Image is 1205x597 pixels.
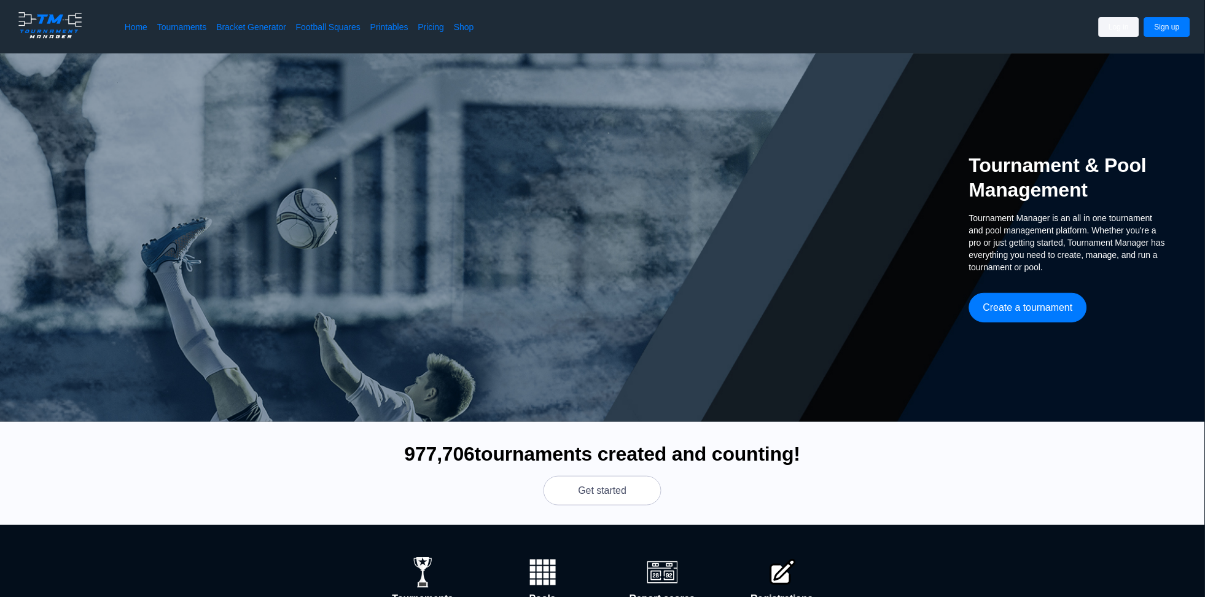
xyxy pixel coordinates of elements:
button: Get started [544,476,661,505]
a: Shop [454,21,474,33]
img: logo.ffa97a18e3bf2c7d.png [15,10,85,41]
a: Bracket Generator [216,21,286,33]
a: Tournaments [157,21,206,33]
img: pencilsquare.0618cedfd402539dea291553dd6f4288.svg [767,557,798,588]
h2: 977,706 tournaments created and counting! [405,442,801,466]
button: Sign up [1144,17,1190,37]
img: trophy.af1f162d0609cb352d9c6f1639651ff2.svg [408,557,439,588]
a: Football Squares [296,21,361,33]
button: Log in [1099,17,1140,37]
img: scoreboard.1e57393721357183ef9760dcff602ac4.svg [647,557,678,588]
h2: Tournament & Pool Management [969,153,1166,202]
a: Home [125,21,147,33]
button: Create a tournament [969,293,1087,322]
a: Printables [370,21,408,33]
img: wCBcAAAAASUVORK5CYII= [528,557,558,588]
a: Pricing [418,21,444,33]
span: Tournament Manager is an all in one tournament and pool management platform. Whether you're a pro... [969,212,1166,273]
